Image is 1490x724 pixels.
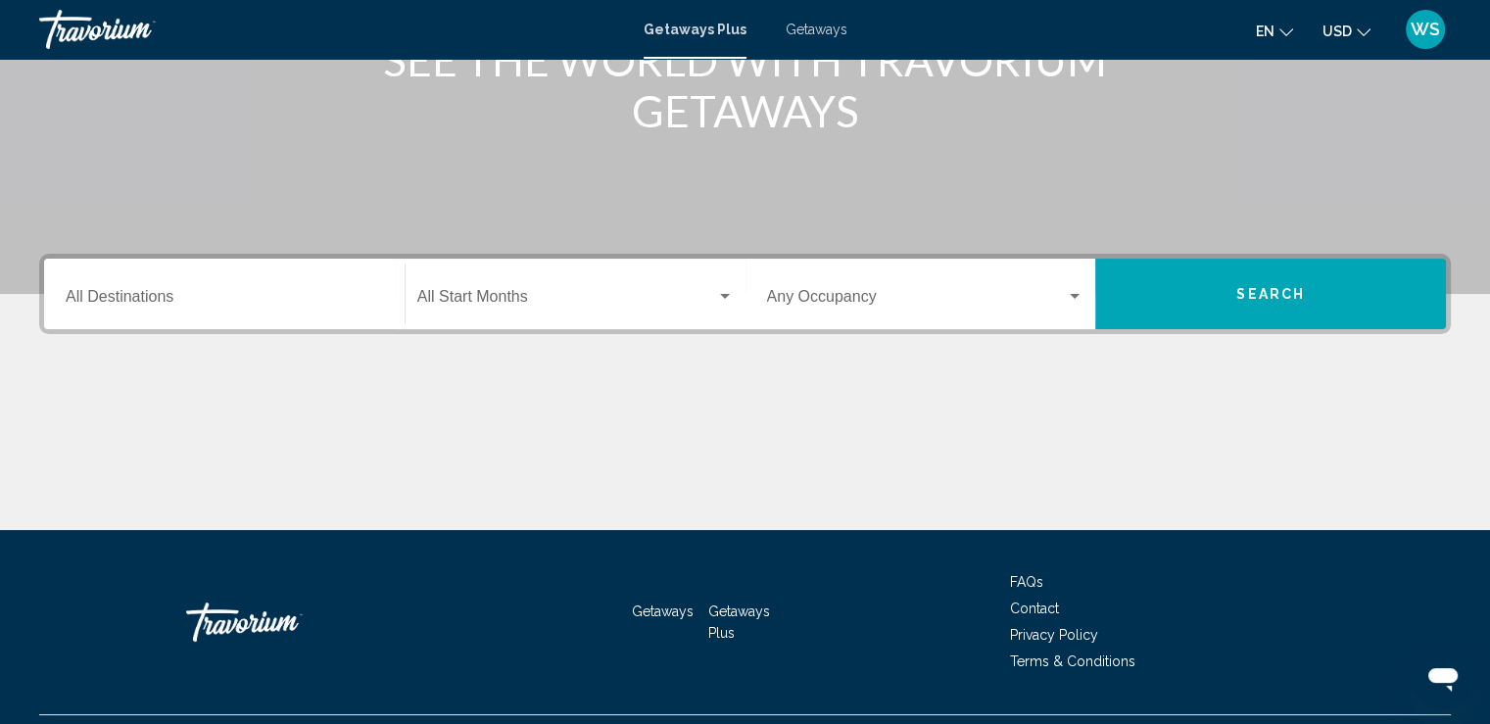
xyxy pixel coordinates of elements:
button: Search [1095,259,1446,329]
iframe: Botón para iniciar la ventana de mensajería [1412,646,1474,708]
span: USD [1322,24,1352,39]
a: Getaways [632,603,694,619]
a: Getaways Plus [644,22,746,37]
a: Getaways Plus [708,603,770,641]
span: Search [1236,287,1305,303]
a: Privacy Policy [1010,627,1098,643]
div: Search widget [44,259,1446,329]
a: Getaways [786,22,847,37]
a: Travorium [186,593,382,652]
h1: SEE THE WORLD WITH TRAVORIUM GETAWAYS [378,34,1113,136]
span: WS [1411,20,1440,39]
button: Change currency [1322,17,1370,45]
button: Change language [1256,17,1293,45]
button: User Menu [1400,9,1451,50]
span: en [1256,24,1274,39]
a: Contact [1010,601,1059,616]
a: Travorium [39,10,624,49]
a: FAQs [1010,574,1043,590]
a: Terms & Conditions [1010,653,1135,669]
